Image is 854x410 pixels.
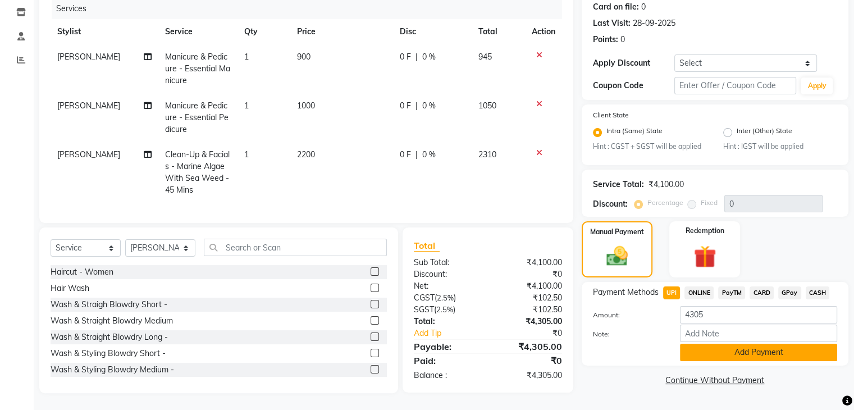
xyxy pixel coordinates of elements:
[525,19,562,44] th: Action
[472,19,525,44] th: Total
[801,78,833,94] button: Apply
[238,19,290,44] th: Qty
[750,286,774,299] span: CARD
[414,240,440,252] span: Total
[680,306,837,324] input: Amount
[422,149,436,161] span: 0 %
[478,52,492,62] span: 945
[414,304,434,315] span: SGST
[478,149,496,160] span: 2310
[51,315,173,327] div: Wash & Straight Blowdry Medium
[584,310,672,320] label: Amount:
[633,17,675,29] div: 28-09-2025
[415,149,418,161] span: |
[737,126,792,139] label: Inter (Other) State
[415,100,418,112] span: |
[478,101,496,111] span: 1050
[405,316,488,327] div: Total:
[51,19,158,44] th: Stylist
[501,327,570,339] div: ₹0
[244,52,249,62] span: 1
[51,283,89,294] div: Hair Wash
[593,198,628,210] div: Discount:
[488,280,570,292] div: ₹4,100.00
[57,149,120,160] span: [PERSON_NAME]
[297,101,315,111] span: 1000
[593,80,674,92] div: Coupon Code
[593,142,707,152] small: Hint : CGST + SGST will be applied
[405,370,488,381] div: Balance :
[244,101,249,111] span: 1
[51,266,113,278] div: Haircut - Women
[593,286,659,298] span: Payment Methods
[593,179,644,190] div: Service Total:
[593,1,639,13] div: Card on file:
[488,340,570,353] div: ₹4,305.00
[405,304,488,316] div: ( )
[718,286,745,299] span: PayTM
[57,101,120,111] span: [PERSON_NAME]
[158,19,238,44] th: Service
[51,364,174,376] div: Wash & Styling Blowdry Medium -
[778,286,801,299] span: GPay
[593,110,629,120] label: Client State
[405,327,501,339] a: Add Tip
[400,100,411,112] span: 0 F
[290,19,393,44] th: Price
[488,316,570,327] div: ₹4,305.00
[51,299,167,311] div: Wash & Straigh Blowdry Short -
[165,149,230,195] span: Clean-Up & Facials - Marine Algae With Sea Weed - 45 Mins
[647,198,683,208] label: Percentage
[606,126,663,139] label: Intra (Same) State
[405,292,488,304] div: ( )
[405,257,488,268] div: Sub Total:
[687,243,723,271] img: _gift.svg
[405,354,488,367] div: Paid:
[488,257,570,268] div: ₹4,100.00
[600,244,634,268] img: _cash.svg
[405,340,488,353] div: Payable:
[405,280,488,292] div: Net:
[422,100,436,112] span: 0 %
[590,227,644,237] label: Manual Payment
[488,304,570,316] div: ₹102.50
[649,179,684,190] div: ₹4,100.00
[723,142,837,152] small: Hint : IGST will be applied
[488,268,570,280] div: ₹0
[488,292,570,304] div: ₹102.50
[51,331,168,343] div: Wash & Straight Blowdry Long -
[204,239,387,256] input: Search or Scan
[663,286,681,299] span: UPI
[400,149,411,161] span: 0 F
[437,293,454,302] span: 2.5%
[674,77,797,94] input: Enter Offer / Coupon Code
[51,348,166,359] div: Wash & Styling Blowdry Short -
[584,329,672,339] label: Note:
[680,344,837,361] button: Add Payment
[414,293,435,303] span: CGST
[165,52,230,85] span: Manicure & Pedicure - Essential Manicure
[701,198,718,208] label: Fixed
[400,51,411,63] span: 0 F
[593,17,631,29] div: Last Visit:
[415,51,418,63] span: |
[686,226,724,236] label: Redemption
[393,19,472,44] th: Disc
[593,34,618,45] div: Points:
[165,101,229,134] span: Manicure & Pedicure - Essential Pedicure
[680,325,837,342] input: Add Note
[593,57,674,69] div: Apply Discount
[641,1,646,13] div: 0
[684,286,714,299] span: ONLINE
[488,354,570,367] div: ₹0
[244,149,249,160] span: 1
[297,149,315,160] span: 2200
[584,375,846,386] a: Continue Without Payment
[620,34,625,45] div: 0
[436,305,453,314] span: 2.5%
[422,51,436,63] span: 0 %
[806,286,830,299] span: CASH
[57,52,120,62] span: [PERSON_NAME]
[297,52,310,62] span: 900
[488,370,570,381] div: ₹4,305.00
